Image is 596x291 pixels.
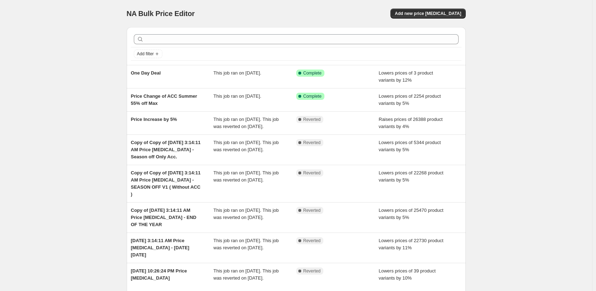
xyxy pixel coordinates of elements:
span: This job ran on [DATE]. This job was reverted on [DATE]. [213,238,279,250]
span: Reverted [303,117,321,122]
span: One Day Deal [131,70,161,76]
span: This job ran on [DATE]. This job was reverted on [DATE]. [213,268,279,281]
span: Lowers prices of 2254 product variants by 5% [379,93,441,106]
span: Add filter [137,51,154,57]
span: [DATE] 10:26:24 PM Price [MEDICAL_DATA] [131,268,187,281]
span: NA Bulk Price Editor [127,10,195,17]
span: Lowers prices of 22268 product variants by 5% [379,170,443,183]
span: Lowers prices of 22730 product variants by 11% [379,238,443,250]
span: Lowers prices of 5344 product variants by 5% [379,140,441,152]
span: Lowers prices of 39 product variants by 10% [379,268,436,281]
span: Reverted [303,238,321,244]
span: Complete [303,93,322,99]
span: Reverted [303,140,321,145]
button: Add new price [MEDICAL_DATA] [390,9,465,19]
span: Raises prices of 26388 product variants by 4% [379,117,443,129]
span: Price Change of ACC Summer 55% off Max [131,93,197,106]
span: Lowers prices of 25470 product variants by 5% [379,208,443,220]
button: Add filter [134,50,162,58]
span: This job ran on [DATE]. [213,70,261,76]
span: This job ran on [DATE]. This job was reverted on [DATE]. [213,170,279,183]
span: Complete [303,70,322,76]
span: Copy of Copy of [DATE] 3:14:11 AM Price [MEDICAL_DATA] - SEASON OFF V1 ( Without ACC ) [131,170,201,197]
span: [DATE] 3:14:11 AM Price [MEDICAL_DATA] - [DATE][DATE] [131,238,190,257]
span: Add new price [MEDICAL_DATA] [395,11,461,16]
span: Reverted [303,170,321,176]
span: Copy of [DATE] 3:14:11 AM Price [MEDICAL_DATA] - END OF THE YEAR [131,208,197,227]
span: Reverted [303,208,321,213]
span: This job ran on [DATE]. This job was reverted on [DATE]. [213,117,279,129]
span: Copy of Copy of [DATE] 3:14:11 AM Price [MEDICAL_DATA] - Season off Only Acc. [131,140,201,159]
span: Price Increase by 5% [131,117,177,122]
span: Reverted [303,268,321,274]
span: This job ran on [DATE]. [213,93,261,99]
span: Lowers prices of 3 product variants by 12% [379,70,433,83]
span: This job ran on [DATE]. This job was reverted on [DATE]. [213,140,279,152]
span: This job ran on [DATE]. This job was reverted on [DATE]. [213,208,279,220]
